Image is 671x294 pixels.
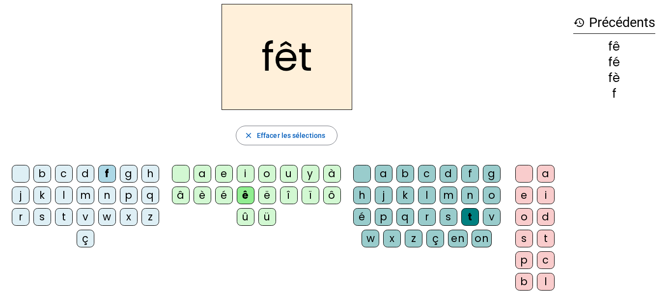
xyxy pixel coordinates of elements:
div: ë [258,187,276,204]
div: p [120,187,138,204]
button: Effacer les sélections [236,126,337,145]
div: c [537,251,555,269]
div: j [12,187,29,204]
div: on [472,230,492,247]
div: v [77,208,94,226]
div: u [280,165,298,183]
div: t [55,208,73,226]
div: s [33,208,51,226]
h2: fêt [222,4,352,110]
div: f [573,88,655,100]
h3: Précédents [573,12,655,34]
div: g [120,165,138,183]
div: k [33,187,51,204]
div: b [33,165,51,183]
div: l [418,187,436,204]
div: v [483,208,501,226]
div: r [418,208,436,226]
div: fé [573,56,655,68]
div: x [383,230,401,247]
div: ï [302,187,319,204]
div: o [258,165,276,183]
div: h [141,165,159,183]
div: w [362,230,379,247]
div: q [396,208,414,226]
div: en [448,230,468,247]
div: â [172,187,190,204]
div: k [396,187,414,204]
div: f [98,165,116,183]
div: ç [426,230,444,247]
div: t [537,230,555,247]
div: n [461,187,479,204]
div: ü [258,208,276,226]
div: m [77,187,94,204]
div: d [537,208,555,226]
div: ê [237,187,254,204]
div: n [98,187,116,204]
div: o [483,187,501,204]
div: a [537,165,555,183]
div: î [280,187,298,204]
div: y [302,165,319,183]
div: e [215,165,233,183]
div: b [515,273,533,291]
div: i [237,165,254,183]
div: s [440,208,457,226]
div: z [141,208,159,226]
mat-icon: close [244,131,253,140]
div: a [194,165,211,183]
div: g [483,165,501,183]
div: fê [573,41,655,53]
div: h [353,187,371,204]
div: à [323,165,341,183]
div: c [418,165,436,183]
div: m [440,187,457,204]
div: b [396,165,414,183]
div: i [537,187,555,204]
div: c [55,165,73,183]
div: ç [77,230,94,247]
div: p [375,208,392,226]
div: e [515,187,533,204]
span: Effacer les sélections [257,130,325,141]
div: s [515,230,533,247]
div: fè [573,72,655,84]
div: d [77,165,94,183]
div: x [120,208,138,226]
div: z [405,230,422,247]
div: l [55,187,73,204]
div: d [440,165,457,183]
div: ô [323,187,341,204]
div: é [353,208,371,226]
div: j [375,187,392,204]
div: o [515,208,533,226]
div: q [141,187,159,204]
div: w [98,208,116,226]
div: è [194,187,211,204]
div: r [12,208,29,226]
mat-icon: history [573,17,585,28]
div: p [515,251,533,269]
div: é [215,187,233,204]
div: a [375,165,392,183]
div: f [461,165,479,183]
div: l [537,273,555,291]
div: t [461,208,479,226]
div: û [237,208,254,226]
